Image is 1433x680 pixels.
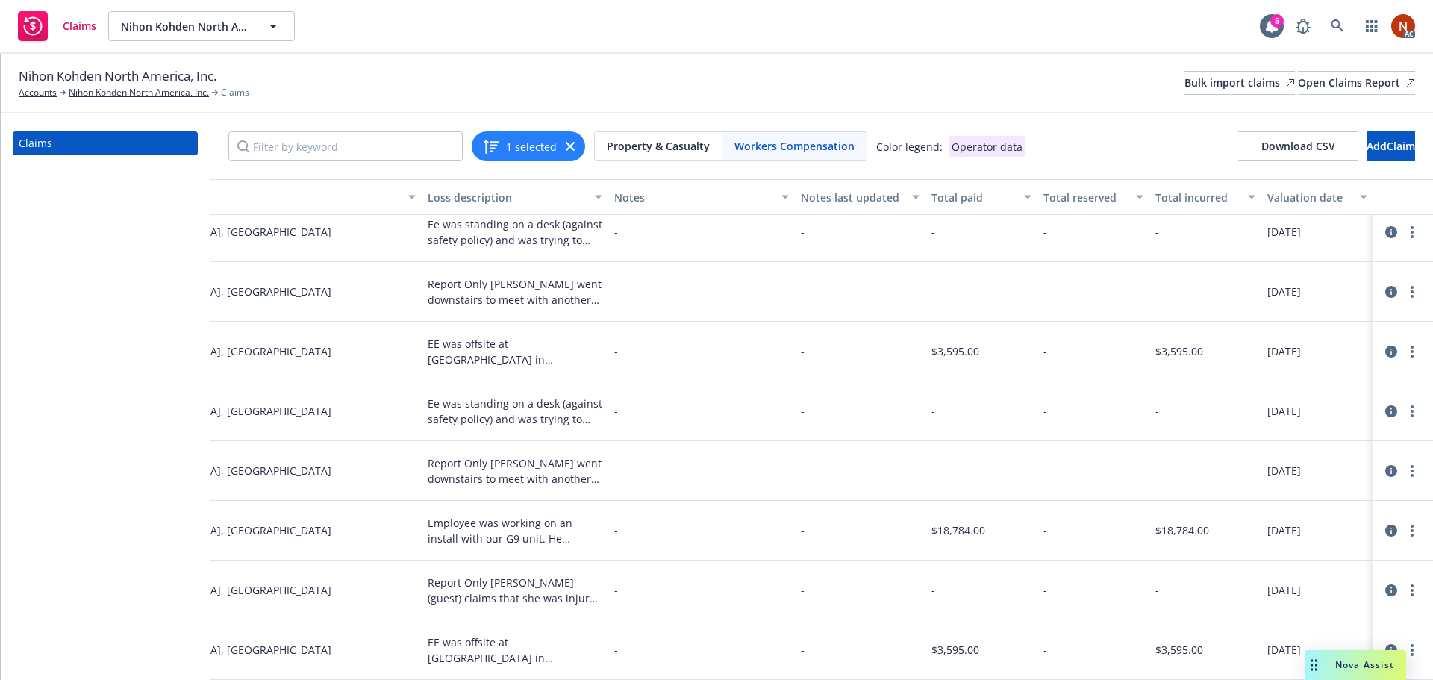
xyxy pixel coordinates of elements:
[608,262,795,322] div: -
[428,190,586,205] div: Loss description
[1298,71,1415,95] a: Open Claims Report
[1043,284,1047,299] span: -
[428,515,602,546] div: Employee was working on an install with our G9 unit. He banged his head on the mount for the G9 u...
[422,179,608,215] button: Loss description
[1267,224,1301,240] span: [DATE]
[108,11,295,41] button: Nihon Kohden North America, Inc.
[1043,224,1047,240] span: -
[607,138,710,154] span: Property & Casualty
[116,403,331,419] div: [GEOGRAPHIC_DATA], [GEOGRAPHIC_DATA]
[1391,14,1415,38] img: photo
[116,582,331,598] div: [GEOGRAPHIC_DATA], [GEOGRAPHIC_DATA]
[931,523,985,538] span: $18,784.00
[1267,284,1301,299] span: [DATE]
[1155,523,1209,538] span: $18,784.00
[931,582,935,598] span: -
[931,224,935,240] span: -
[1267,190,1351,205] div: Valuation date
[1155,190,1239,205] div: Total incurred
[931,463,935,478] span: -
[1403,283,1421,301] a: more
[795,501,925,561] div: -
[608,202,795,262] div: -
[1270,14,1284,28] div: 5
[608,322,795,381] div: -
[1403,343,1421,361] a: more
[949,136,1025,157] div: Operator data
[1367,131,1415,161] button: AddClaim
[608,441,795,501] div: -
[931,190,1015,205] div: Total paid
[1335,658,1394,671] span: Nova Assist
[1184,71,1295,95] a: Bulk import claims
[228,131,463,161] input: Filter by keyword
[1403,641,1421,659] a: more
[116,284,331,299] div: [GEOGRAPHIC_DATA], [GEOGRAPHIC_DATA]
[13,131,198,155] a: Claims
[608,381,795,441] div: -
[428,455,602,487] div: Report Only [PERSON_NAME] went downstairs to meet with another employee and lost her balance on t...
[1155,582,1159,598] span: -
[931,284,935,299] span: -
[1261,139,1335,153] span: Download CSV
[1403,402,1421,420] a: more
[1288,11,1318,41] a: Report a Bug
[482,137,557,155] button: 1 selected
[795,561,925,620] div: -
[1043,642,1047,658] span: -
[1305,650,1406,680] button: Nova Assist
[795,441,925,501] div: -
[931,343,979,359] span: $3,595.00
[1298,72,1415,94] div: Open Claims Report
[428,396,602,427] div: Ee was standing on a desk (against safety policy) and was trying to reach to his right side to ta...
[795,202,925,262] div: -
[1043,523,1047,538] span: -
[931,642,979,658] span: $3,595.00
[614,190,772,205] div: Notes
[121,19,250,34] span: Nihon Kohden North America, Inc.
[428,216,602,248] div: Ee was standing on a desk (against safety policy) and was trying to reach to his right side to ta...
[110,179,422,215] button: Location
[1043,582,1047,598] span: -
[795,620,925,680] div: -
[116,463,331,478] div: [GEOGRAPHIC_DATA], [GEOGRAPHIC_DATA]
[1403,223,1421,241] a: more
[1043,343,1047,359] span: -
[69,86,209,99] a: Nihon Kohden North America, Inc.
[1267,463,1301,478] span: [DATE]
[734,138,855,154] span: Workers Compensation
[1323,11,1352,41] a: Search
[795,262,925,322] div: -
[1149,179,1261,215] button: Total incurred
[1184,72,1295,94] div: Bulk import claims
[1043,190,1127,205] div: Total reserved
[1037,179,1149,215] button: Total reserved
[116,190,399,205] div: Location
[1261,179,1373,215] button: Valuation date
[221,86,249,99] span: Claims
[116,343,331,359] div: [GEOGRAPHIC_DATA], [GEOGRAPHIC_DATA]
[1367,139,1415,153] span: Add Claim
[428,634,602,666] div: EE was offsite at [GEOGRAPHIC_DATA] in [GEOGRAPHIC_DATA], [GEOGRAPHIC_DATA] helping lifting an it...
[1155,463,1159,478] span: -
[925,179,1037,215] button: Total paid
[1238,131,1358,161] span: Download CSV
[1155,284,1159,299] span: -
[1403,522,1421,540] a: more
[1043,463,1047,478] span: -
[1267,642,1301,658] span: [DATE]
[428,575,602,606] div: Report Only [PERSON_NAME] (guest) claims that she was injured by an EE when she was going to the ...
[1155,403,1159,419] span: -
[116,523,331,538] div: [GEOGRAPHIC_DATA], [GEOGRAPHIC_DATA]
[608,561,795,620] div: -
[1305,650,1323,680] div: Drag to move
[1267,582,1301,598] span: [DATE]
[608,620,795,680] div: -
[428,336,602,367] div: EE was offsite at [GEOGRAPHIC_DATA] in [GEOGRAPHIC_DATA], [GEOGRAPHIC_DATA] helping lifting an it...
[1267,523,1301,538] span: [DATE]
[1403,462,1421,480] a: more
[428,276,602,308] div: Report Only [PERSON_NAME] went downstairs to meet with another employee and lost her balance on t...
[795,322,925,381] div: -
[1155,224,1159,240] span: -
[795,381,925,441] div: -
